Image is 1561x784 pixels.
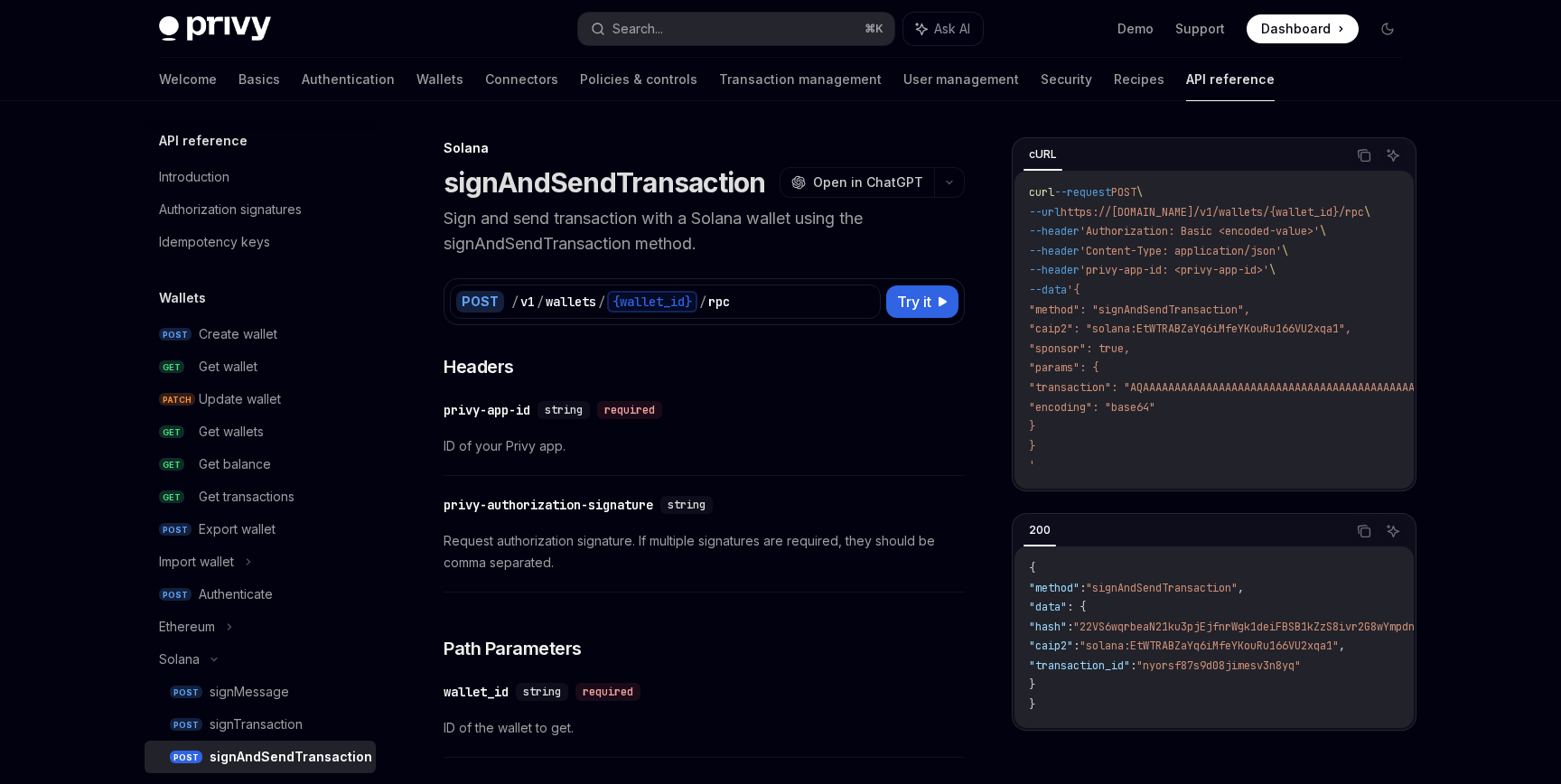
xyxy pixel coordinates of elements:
div: required [597,401,662,419]
span: Open in ChatGPT [813,173,923,191]
span: "solana:EtWTRABZaYq6iMfeYKouRu166VU2xqa1" [1080,639,1339,653]
span: GET [159,425,184,439]
span: --request [1054,185,1111,200]
div: Import wallet [159,551,234,573]
div: Idempotency keys [159,231,270,253]
span: --url [1029,205,1061,219]
span: https://[DOMAIN_NAME]/v1/wallets/{wallet_id}/rpc [1061,205,1364,219]
span: Dashboard [1261,20,1331,38]
span: \ [1364,205,1370,219]
span: 'Content-Type: application/json' [1080,244,1282,258]
div: wallet_id [444,683,509,701]
button: Ask AI [903,13,983,45]
span: GET [159,360,184,374]
span: \ [1320,224,1326,238]
a: Recipes [1114,58,1164,101]
span: } [1029,439,1035,453]
a: POSTCreate wallet [145,318,376,350]
span: "hash" [1029,620,1067,634]
span: 'privy-app-id: <privy-app-id>' [1080,263,1269,277]
span: --header [1029,224,1080,238]
span: GET [159,490,184,504]
span: Request authorization signature. If multiple signatures are required, they should be comma separa... [444,530,965,574]
span: "transaction_id" [1029,658,1130,673]
div: v1 [520,293,535,311]
div: / [598,293,605,311]
span: } [1029,677,1035,692]
span: : [1073,639,1080,653]
a: User management [903,58,1019,101]
span: --data [1029,283,1067,297]
a: Idempotency keys [145,226,376,258]
span: --header [1029,263,1080,277]
span: , [1339,639,1345,653]
span: curl [1029,185,1054,200]
span: \ [1269,263,1276,277]
a: Policies & controls [580,58,697,101]
div: Ethereum [159,616,215,638]
button: Ask AI [1381,519,1405,543]
button: Copy the contents from the code block [1352,519,1376,543]
div: privy-authorization-signature [444,496,653,514]
button: Open in ChatGPT [780,167,934,198]
div: Export wallet [199,518,276,540]
a: Authorization signatures [145,193,376,226]
button: Try it [886,285,958,318]
a: PATCHUpdate wallet [145,383,376,415]
div: / [511,293,519,311]
span: Ask AI [934,20,970,38]
div: Create wallet [199,323,277,345]
a: POSTsignAndSendTransaction [145,741,376,773]
div: signMessage [210,681,289,703]
button: Copy the contents from the code block [1352,144,1376,167]
span: "nyorsf87s9d08jimesv3n8yq" [1136,658,1301,673]
div: / [699,293,706,311]
span: string [668,498,706,512]
span: } [1029,697,1035,712]
a: GETGet transactions [145,481,376,513]
div: Get balance [199,453,271,475]
span: : [1067,620,1073,634]
a: Dashboard [1247,14,1359,43]
a: POSTExport wallet [145,513,376,546]
h1: signAndSendTransaction [444,166,766,199]
span: } [1029,419,1035,434]
a: Demo [1117,20,1154,38]
a: Transaction management [719,58,882,101]
button: Toggle dark mode [1373,14,1402,43]
div: Authorization signatures [159,199,302,220]
div: Get transactions [199,486,294,508]
div: Update wallet [199,388,281,410]
span: POST [1111,185,1136,200]
a: Basics [238,58,280,101]
span: { [1029,561,1035,575]
span: : [1130,658,1136,673]
span: POST [170,686,202,699]
span: string [523,685,561,699]
div: cURL [1024,144,1062,165]
div: Solana [159,649,200,670]
span: "encoding": "base64" [1029,400,1155,415]
a: Connectors [485,58,558,101]
span: "method": "signAndSendTransaction", [1029,303,1250,317]
a: GETGet balance [145,448,376,481]
span: "params": { [1029,360,1098,375]
span: \ [1136,185,1143,200]
span: "method" [1029,581,1080,595]
div: Introduction [159,166,229,188]
div: 200 [1024,519,1056,541]
span: ID of the wallet to get. [444,717,965,739]
a: POSTsignMessage [145,676,376,708]
div: / [537,293,544,311]
div: POST [456,291,504,313]
div: wallets [546,293,596,311]
div: privy-app-id [444,401,530,419]
p: Sign and send transaction with a Solana wallet using the signAndSendTransaction method. [444,206,965,257]
a: POSTsignTransaction [145,708,376,741]
a: Introduction [145,161,376,193]
img: dark logo [159,16,271,42]
div: required [575,683,640,701]
div: Get wallets [199,421,264,443]
a: API reference [1186,58,1275,101]
a: POSTAuthenticate [145,578,376,611]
